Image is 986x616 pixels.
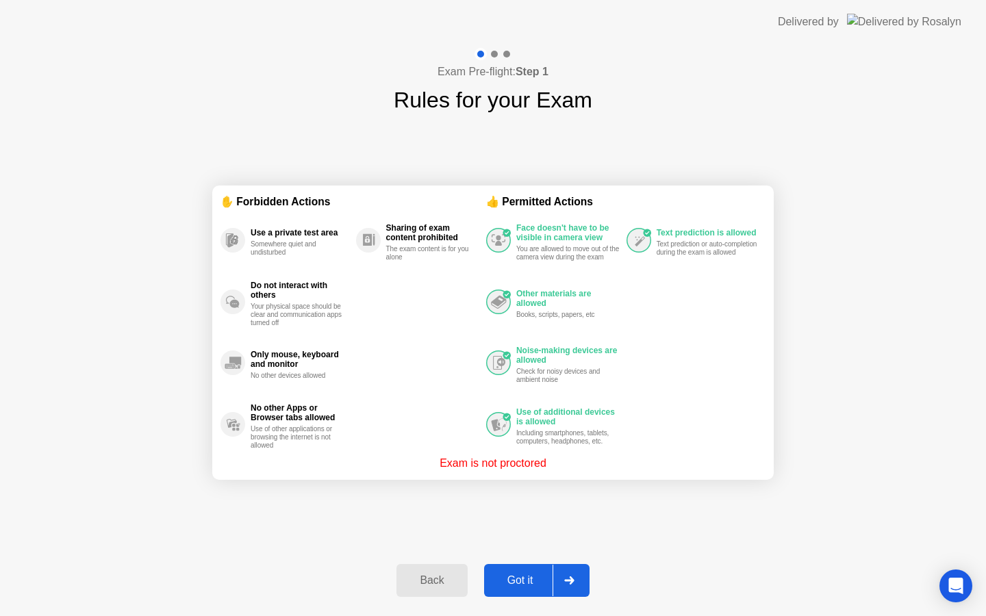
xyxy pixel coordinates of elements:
div: Books, scripts, papers, etc [516,311,620,319]
div: Do not interact with others [251,281,349,300]
div: Got it [488,574,553,587]
div: 👍 Permitted Actions [486,194,766,209]
div: No other devices allowed [251,372,349,380]
div: Sharing of exam content prohibited [386,223,479,242]
div: Noise-making devices are allowed [516,346,620,365]
img: Delivered by Rosalyn [847,14,961,29]
div: No other Apps or Browser tabs allowed [251,403,349,422]
div: Back [401,574,463,587]
button: Back [396,564,467,597]
div: The exam content is for you alone [386,245,479,261]
div: Use a private test area [251,228,349,238]
div: Somewhere quiet and undisturbed [251,240,349,257]
button: Got it [484,564,590,597]
div: Other materials are allowed [516,289,620,308]
div: Delivered by [778,14,839,30]
div: You are allowed to move out of the camera view during the exam [516,245,620,261]
b: Step 1 [516,66,548,77]
div: Your physical space should be clear and communication apps turned off [251,303,349,327]
div: Use of additional devices is allowed [516,407,620,426]
div: Including smartphones, tablets, computers, headphones, etc. [516,429,620,446]
div: Open Intercom Messenger [939,569,972,602]
div: Use of other applications or browsing the internet is not allowed [251,425,349,450]
h4: Exam Pre-flight: [438,64,548,80]
div: Check for noisy devices and ambient noise [516,368,620,384]
div: Face doesn't have to be visible in camera view [516,223,620,242]
h1: Rules for your Exam [394,84,592,116]
div: Text prediction is allowed [657,228,759,238]
div: ✋ Forbidden Actions [220,194,486,209]
div: Only mouse, keyboard and monitor [251,350,349,369]
div: Text prediction or auto-completion during the exam is allowed [657,240,759,257]
p: Exam is not proctored [440,455,546,472]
